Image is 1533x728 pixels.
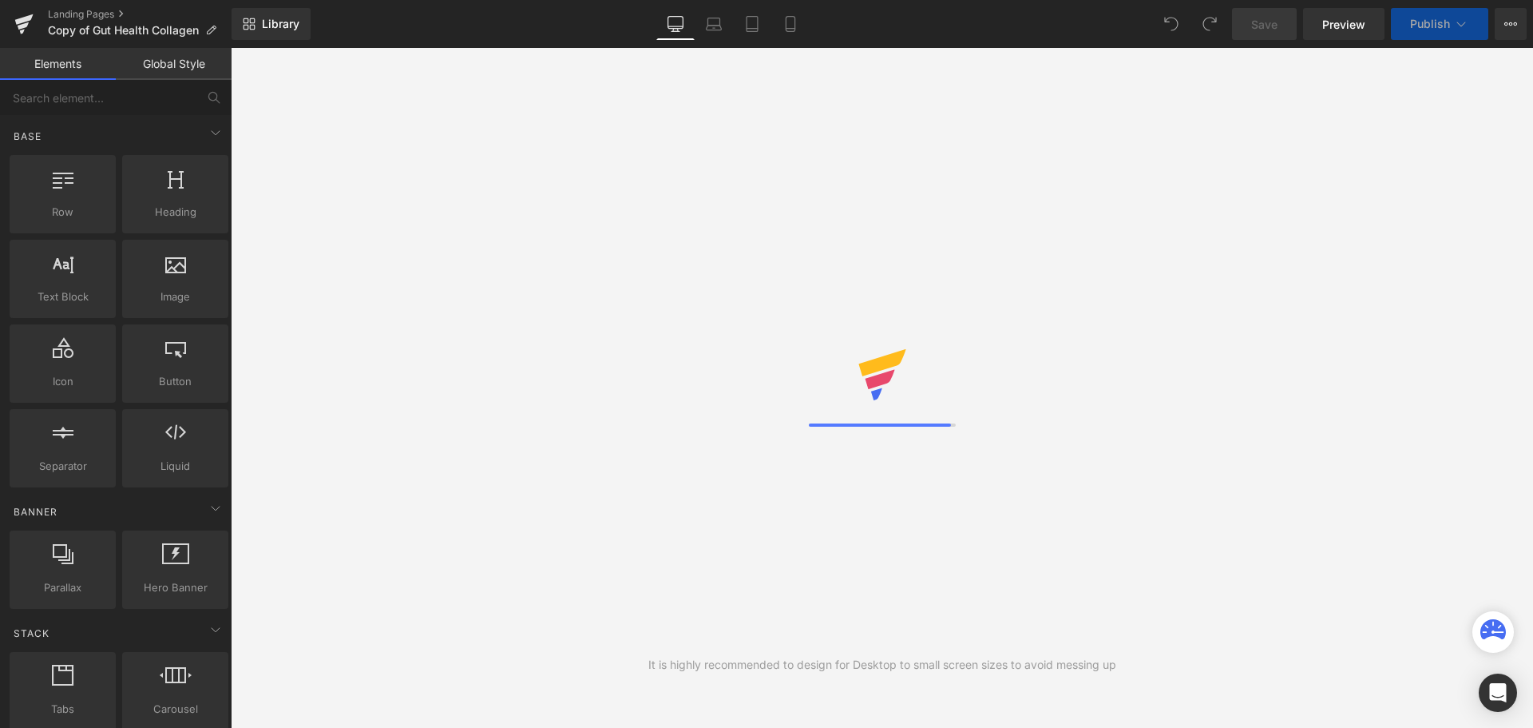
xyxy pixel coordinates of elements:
span: Banner [12,504,59,519]
span: Liquid [127,458,224,475]
button: Redo [1194,8,1226,40]
span: Heading [127,204,224,221]
span: Separator [14,458,111,475]
button: Undo [1155,8,1187,40]
a: Tablet [733,8,771,40]
a: Desktop [656,8,695,40]
span: Row [14,204,111,221]
span: Library [262,17,299,31]
div: Open Intercom Messenger [1479,674,1517,712]
span: Stack [12,626,51,641]
div: It is highly recommended to design for Desktop to small screen sizes to avoid messing up [648,656,1116,674]
button: More [1495,8,1527,40]
span: Button [127,373,224,390]
span: Icon [14,373,111,390]
span: Save [1251,16,1277,33]
a: Mobile [771,8,810,40]
span: Parallax [14,579,111,596]
span: Tabs [14,701,111,718]
span: Base [12,129,43,144]
span: Carousel [127,701,224,718]
span: Copy of Gut Health Collagen [48,24,199,37]
span: Publish [1410,18,1450,30]
a: New Library [232,8,311,40]
button: Publish [1391,8,1488,40]
a: Landing Pages [48,8,232,21]
span: Hero Banner [127,579,224,596]
a: Global Style [116,48,232,80]
a: Preview [1303,8,1384,40]
span: Text Block [14,288,111,305]
span: Image [127,288,224,305]
span: Preview [1322,16,1365,33]
a: Laptop [695,8,733,40]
